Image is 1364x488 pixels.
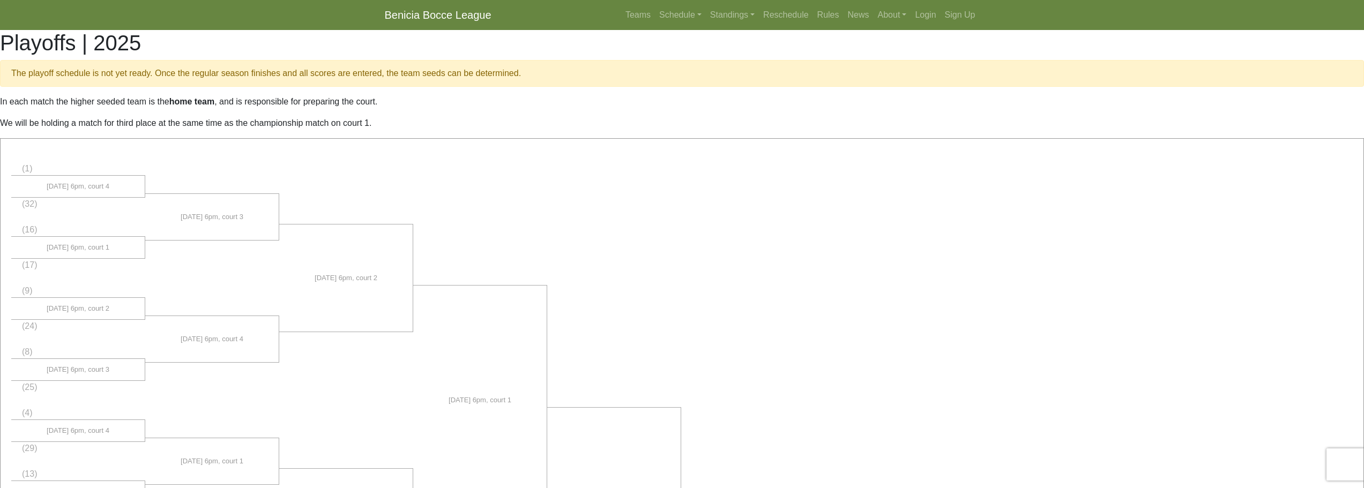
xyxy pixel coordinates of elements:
span: [DATE] 6pm, court 4 [47,425,109,436]
span: (24) [22,321,37,331]
span: (8) [22,347,33,356]
span: [DATE] 6pm, court 1 [449,395,511,406]
a: Benicia Bocce League [385,4,491,26]
span: (13) [22,469,37,478]
span: [DATE] 6pm, court 1 [47,242,109,253]
span: [DATE] 6pm, court 3 [47,364,109,375]
span: (25) [22,382,37,392]
span: (29) [22,444,37,453]
strong: home team [169,97,214,106]
a: Sign Up [941,4,980,26]
span: [DATE] 6pm, court 2 [47,303,109,314]
a: About [874,4,911,26]
span: (17) [22,260,37,269]
span: (9) [22,286,33,295]
a: News [844,4,874,26]
a: Schedule [655,4,706,26]
a: Login [911,4,940,26]
span: (1) [22,164,33,173]
a: Reschedule [759,4,813,26]
span: [DATE] 6pm, court 3 [181,212,243,222]
a: Standings [706,4,759,26]
span: [DATE] 6pm, court 1 [181,456,243,467]
span: (16) [22,225,37,234]
a: Rules [813,4,844,26]
span: [DATE] 6pm, court 4 [47,181,109,192]
span: (32) [22,199,37,208]
span: [DATE] 6pm, court 4 [181,334,243,344]
a: Teams [621,4,655,26]
span: [DATE] 6pm, court 2 [315,273,377,283]
span: (4) [22,408,33,417]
